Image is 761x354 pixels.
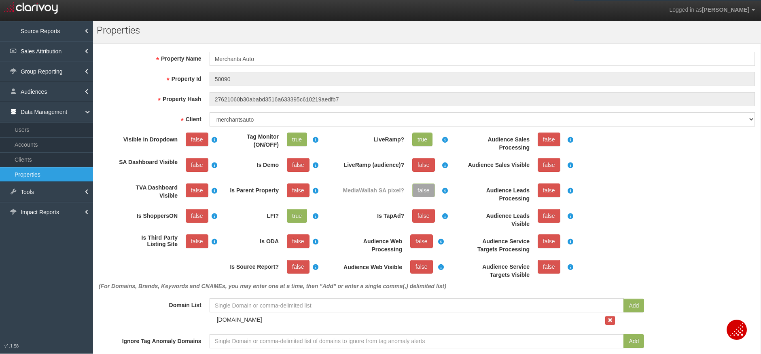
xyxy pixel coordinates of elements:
[623,299,644,312] button: Add
[186,209,208,223] a: false
[95,112,206,123] label: Client
[538,183,560,197] a: false
[463,158,534,169] label: Audience Sales Visible
[337,209,408,220] label: Is TapAd?
[115,183,182,200] label: TVA Dashboard Visible
[337,234,406,253] label: Audience Web Processing
[463,234,534,253] label: Audience Service Targets Processing
[95,92,206,103] label: Property Hash
[337,183,408,194] label: MediaWallah SA pixel?
[337,133,408,143] label: LiveRamp?
[337,260,406,270] label: Audience Web Visible
[97,25,295,36] h1: Pr perties
[287,158,309,172] a: false
[463,209,534,228] label: Audience Leads Visible
[623,334,644,348] button: Add
[106,25,111,36] span: o
[95,298,206,309] label: Domain List
[216,260,283,271] label: Is Source Report?
[538,158,560,172] a: false
[669,6,702,13] span: Logged in as
[410,234,433,248] a: false
[663,0,761,20] a: Logged in as[PERSON_NAME]
[412,133,432,146] a: true
[210,298,624,312] input: Single Domain or comma-delimited list
[538,133,560,146] a: false
[216,158,283,169] label: Is Demo
[463,260,534,279] label: Audience Service Targets Visible
[287,209,307,223] a: true
[95,52,206,63] label: Property Name
[216,183,283,194] label: Is Parent Property
[115,209,182,220] label: Is ShoppersON
[538,260,560,274] a: false
[287,183,309,197] a: false
[463,183,534,202] label: Audience Leads Processing
[95,72,206,83] label: Property Id
[287,234,309,248] a: false
[210,334,624,348] input: Single Domain or comma-delimited list of domains to ignore from tag anomaly alerts
[115,133,182,143] label: Visible in Dropdown
[210,52,755,66] input: Enter the name of the property
[186,133,208,146] a: false
[287,133,307,146] a: true
[412,158,435,172] a: false
[410,260,433,274] a: false
[702,6,749,13] span: [PERSON_NAME]
[216,234,283,245] label: Is ODA
[99,283,446,289] em: (For Domains, Brands, Keywords and CNAMEs, you may enter one at a time, then "Add" or enter a sin...
[95,334,206,345] label: Ignore Tag Anomaly Domains
[538,209,560,223] a: false
[186,183,208,197] a: false
[337,158,408,169] label: LiveRamp (audience)?
[210,92,755,106] input: Property Hash
[186,158,208,172] a: false
[216,133,283,149] label: Tag Monitor (ON/OFF)
[115,234,182,247] label: Is Third Party Listing Site
[186,234,208,248] a: false
[210,72,755,86] input: Property Id
[287,260,309,274] a: false
[463,133,534,152] label: Audience Sales Processing
[412,209,435,223] a: false
[538,234,560,248] a: false
[213,316,605,324] div: [DOMAIN_NAME]
[115,158,182,166] label: SA Dashboard Visible
[216,209,283,220] label: LFI?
